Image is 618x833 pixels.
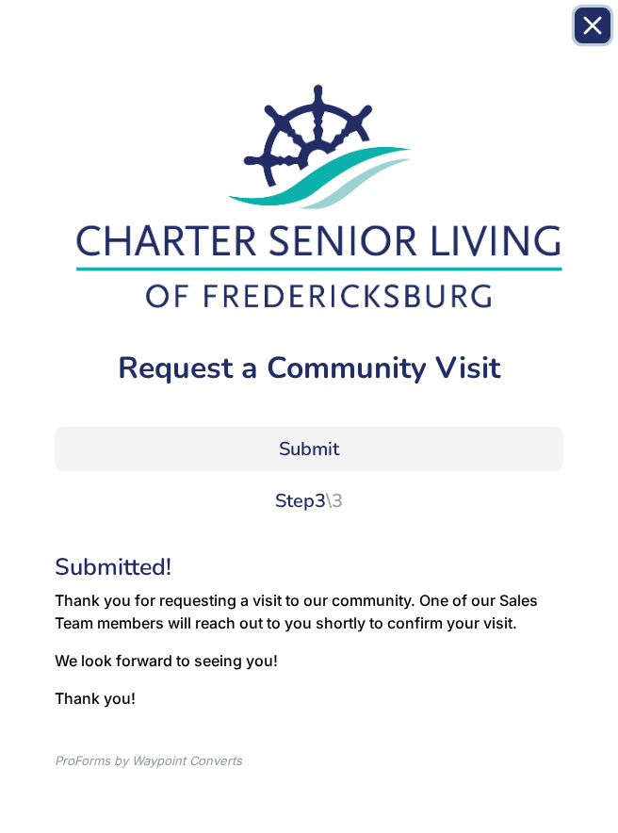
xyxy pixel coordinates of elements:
p: We look forward to seeing you! [55,649,563,672]
img: 59ae65b1-8f9c-4e14-9a6b-f7e40fb416a5.jpg [65,80,574,322]
span: Step 3 [275,488,343,514]
button: Close [575,8,610,43]
span: \ 3 [326,488,343,514]
span: Submit [279,436,339,462]
p: Thank you for requesting a visit to our community. One of our Sales Team members will reach out t... [55,589,563,634]
div: ProForms by Waypoint Converts [55,752,242,771]
p: Thank you! [55,687,563,710]
h2: Submitted! [55,553,563,581]
div: Request a Community Visit [55,353,563,384]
